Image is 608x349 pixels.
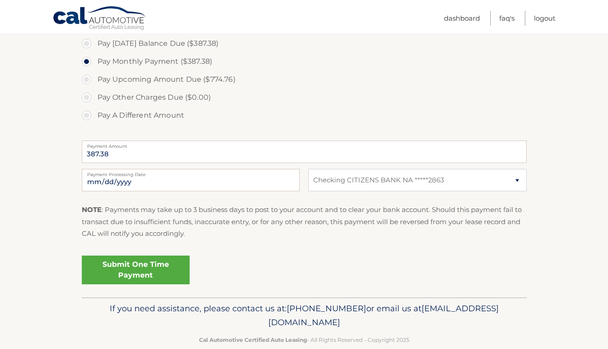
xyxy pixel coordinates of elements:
p: - All Rights Reserved - Copyright 2025 [88,335,521,345]
input: Payment Date [82,169,300,191]
label: Payment Processing Date [82,169,300,176]
a: Cal Automotive [53,6,147,32]
p: : Payments may take up to 3 business days to post to your account and to clear your bank account.... [82,204,527,239]
a: Submit One Time Payment [82,256,190,284]
label: Pay Monthly Payment ($387.38) [82,53,527,71]
label: Pay A Different Amount [82,106,527,124]
strong: NOTE [82,205,102,214]
a: Dashboard [444,11,480,26]
input: Payment Amount [82,141,527,163]
label: Payment Amount [82,141,527,148]
a: FAQ's [499,11,515,26]
p: If you need assistance, please contact us at: or email us at [88,301,521,330]
label: Pay Upcoming Amount Due ($774.76) [82,71,527,88]
label: Pay Other Charges Due ($0.00) [82,88,527,106]
label: Pay [DATE] Balance Due ($387.38) [82,35,527,53]
span: [PHONE_NUMBER] [287,303,366,314]
a: Logout [534,11,555,26]
strong: Cal Automotive Certified Auto Leasing [199,336,307,343]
